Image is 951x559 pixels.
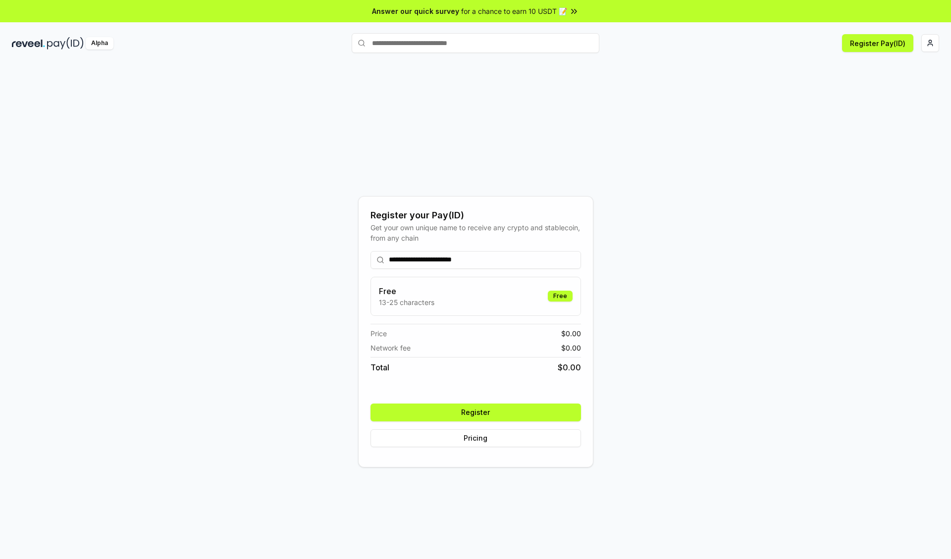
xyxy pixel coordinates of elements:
[548,291,573,302] div: Free
[379,297,434,307] p: 13-25 characters
[86,37,113,50] div: Alpha
[47,37,84,50] img: pay_id
[558,361,581,373] span: $ 0.00
[12,37,45,50] img: reveel_dark
[561,343,581,353] span: $ 0.00
[370,328,387,339] span: Price
[842,34,913,52] button: Register Pay(ID)
[370,429,581,447] button: Pricing
[370,361,389,373] span: Total
[370,208,581,222] div: Register your Pay(ID)
[379,285,434,297] h3: Free
[370,343,411,353] span: Network fee
[372,6,459,16] span: Answer our quick survey
[370,404,581,421] button: Register
[561,328,581,339] span: $ 0.00
[461,6,567,16] span: for a chance to earn 10 USDT 📝
[370,222,581,243] div: Get your own unique name to receive any crypto and stablecoin, from any chain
